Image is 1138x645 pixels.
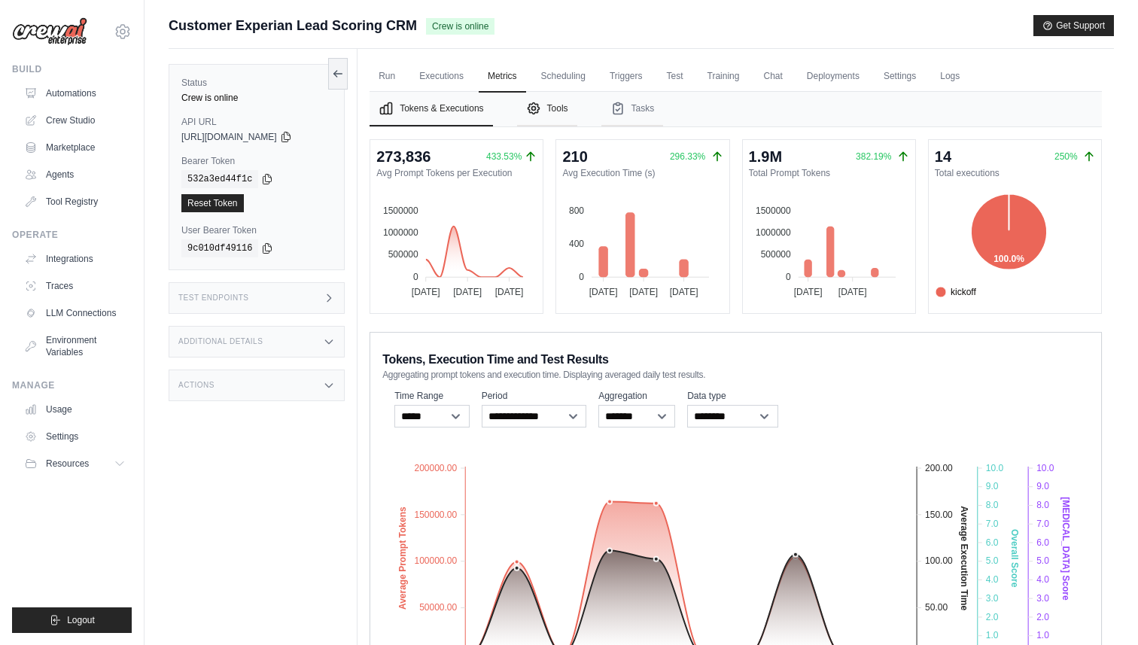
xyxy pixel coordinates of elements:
tspan: 0 [413,272,418,282]
button: Tools [517,92,577,126]
button: Tokens & Executions [370,92,492,126]
tspan: [DATE] [453,287,482,297]
text: Average Prompt Tokens [398,507,409,610]
tspan: 500000 [760,249,790,260]
dt: Avg Prompt Tokens per Execution [376,167,537,179]
h3: Additional Details [178,337,263,346]
tspan: 3.0 [986,593,999,604]
h3: Actions [178,381,215,390]
tspan: 500000 [388,249,418,260]
code: 9c010df49116 [181,239,258,257]
a: Scheduling [532,61,595,93]
span: kickoff [936,285,976,299]
label: Data type [687,390,778,402]
tspan: 10.0 [1036,463,1054,473]
dt: Avg Execution Time (s) [562,167,723,179]
a: Test [658,61,692,93]
div: Operate [12,229,132,241]
div: 210 [562,146,587,167]
nav: Tabs [370,92,1102,126]
span: Resources [46,458,89,470]
tspan: 150.00 [925,510,953,520]
span: Tokens, Execution Time and Test Results [382,351,609,369]
tspan: 800 [569,205,584,216]
tspan: 1000000 [756,227,791,238]
dt: Total executions [935,167,1095,179]
button: Resources [18,452,132,476]
a: Traces [18,274,132,298]
a: Reset Token [181,194,244,212]
tspan: 8.0 [986,500,999,510]
a: Run [370,61,404,93]
a: Training [698,61,749,93]
dt: Total Prompt Tokens [749,167,909,179]
div: Crew is online [181,92,332,104]
label: Time Range [394,390,470,402]
tspan: 1000000 [383,227,418,238]
label: Status [181,77,332,89]
tspan: 6.0 [986,537,999,548]
a: Integrations [18,247,132,271]
a: Triggers [601,61,652,93]
tspan: [DATE] [630,287,659,297]
text: Overall Score [1009,529,1020,588]
tspan: 50.00 [925,602,948,613]
tspan: 0 [786,272,791,282]
a: Agents [18,163,132,187]
tspan: 200.00 [925,463,953,473]
label: User Bearer Token [181,224,332,236]
h3: Test Endpoints [178,294,249,303]
tspan: [DATE] [670,287,698,297]
tspan: 5.0 [1036,555,1049,566]
a: Settings [18,424,132,449]
tspan: 7.0 [1036,519,1049,529]
tspan: 5.0 [986,555,999,566]
label: Aggregation [598,390,675,402]
tspan: 9.0 [1036,481,1049,491]
a: Usage [18,397,132,421]
tspan: 50000.00 [419,602,457,613]
tspan: 3.0 [1036,593,1049,604]
img: Logo [12,17,87,46]
button: Logout [12,607,132,633]
code: 532a3ed44f1c [181,170,258,188]
a: Chat [754,61,791,93]
tspan: 0 [580,272,585,282]
a: Settings [875,61,925,93]
tspan: [DATE] [412,287,440,297]
div: 14 [935,146,951,167]
a: LLM Connections [18,301,132,325]
tspan: 10.0 [986,463,1004,473]
tspan: 2.0 [1036,612,1049,622]
tspan: 400 [569,239,584,249]
label: Period [482,390,587,402]
tspan: [DATE] [589,287,618,297]
button: Tasks [601,92,664,126]
span: Customer Experian Lead Scoring CRM [169,15,417,36]
tspan: 4.0 [986,574,999,585]
tspan: 1500000 [756,205,791,216]
a: Logs [931,61,969,93]
a: Deployments [798,61,869,93]
tspan: 100000.00 [415,555,458,566]
div: 273,836 [376,146,431,167]
span: Crew is online [426,18,494,35]
tspan: 200000.00 [415,463,458,473]
tspan: 1.0 [986,630,999,640]
a: Automations [18,81,132,105]
tspan: 8.0 [1036,500,1049,510]
a: Executions [410,61,473,93]
div: Build [12,63,132,75]
tspan: 6.0 [1036,537,1049,548]
a: Crew Studio [18,108,132,132]
tspan: 1.0 [1036,630,1049,640]
span: Logout [67,614,95,626]
span: [URL][DOMAIN_NAME] [181,131,277,143]
tspan: [DATE] [838,287,866,297]
tspan: 150000.00 [415,510,458,520]
span: 382.19% [856,151,891,162]
div: Manage [12,379,132,391]
tspan: 1500000 [383,205,418,216]
tspan: 100.00 [925,555,953,566]
tspan: 7.0 [986,519,999,529]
